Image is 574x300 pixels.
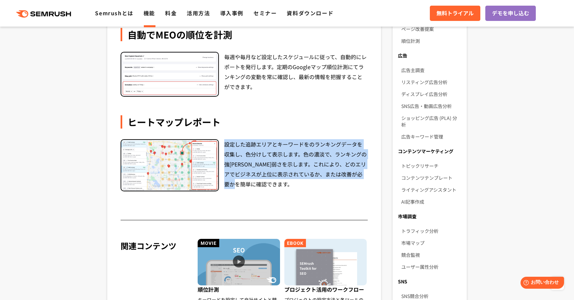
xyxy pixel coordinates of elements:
[121,28,368,41] div: 自動でMEOの順位を計測
[401,261,461,273] a: ユーザー属性分析
[253,9,277,17] a: セミナー
[401,249,461,261] a: 競合監視
[436,9,474,18] span: 無料トライアル
[287,9,334,17] a: 資料ダウンロード
[187,9,210,17] a: 活用方法
[393,50,467,61] div: 広告
[401,237,461,249] a: 市場マップ
[401,131,461,143] a: 広告キーワード管理
[401,88,461,100] a: ディスプレイ広告分析
[401,184,461,196] a: ライティングアシスタント
[220,9,243,17] a: 導入事例
[401,225,461,237] a: トラフィック分析
[393,145,467,157] div: コンテンツマーケティング
[121,140,218,190] img: image-20240606145402-3.jpg
[515,274,567,293] iframe: Help widget launcher
[401,172,461,184] a: コンテンツテンプレート
[393,275,467,287] div: SNS
[224,139,368,191] div: 設定した追跡エリアとキーワードをのランキングデータを収集し、色分けして表示します。色の濃淡で、ランキングの強[PERSON_NAME]弱さを示します。これにより、どのエリアでビジネスが上位に表示...
[401,64,461,76] a: 広告主調査
[401,160,461,172] a: トピックリサーチ
[401,76,461,88] a: リスティング広告分析
[401,23,461,35] a: ページ改善提案
[224,52,368,97] div: 毎週や毎月など設定したスケジュールに従って、自動的にレポートを発行します。定期のGoogleマップ順位計測にてランキングの変動を常に確認し、最新の情報を把握することができます。
[401,35,461,47] a: 順位計測
[284,285,368,296] span: プロジェクト活用のワークフロー
[401,100,461,112] a: SNS広告・動画広告分析
[143,9,155,17] a: 機能
[393,210,467,222] div: 市場調査
[121,115,368,129] div: ヒートマップレポート
[121,52,218,96] img: 自動でMEOの順位を計測
[198,285,281,296] span: 順位計測
[430,6,480,21] a: 無料トライアル
[485,6,536,21] a: デモを申し込む
[165,9,177,17] a: 料金
[401,196,461,208] a: AI記事作成
[95,9,133,17] a: Semrushとは
[401,112,461,131] a: ショッピング広告 (PLA) 分析
[492,9,529,18] span: デモを申し込む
